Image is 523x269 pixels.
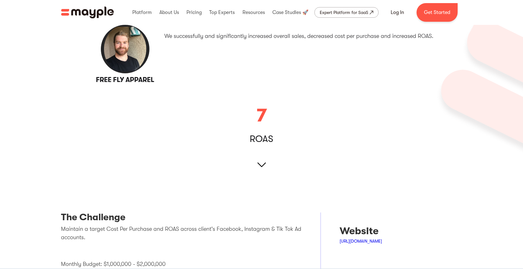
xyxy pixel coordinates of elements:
a: Get Started [417,3,458,22]
div: Resources [241,2,266,22]
img: Mayple logo [61,7,114,18]
h3: The Challenge [61,212,302,225]
div: Platform [131,2,153,22]
a: Expert Platform for SaaS [314,7,379,18]
a: home [61,7,114,18]
iframe: Chat Widget [411,197,523,269]
p: We successfully and significantly increased overall sales, decreased cost per purchase and increa... [164,32,433,40]
div: Website [340,225,462,237]
div: About Us [158,2,181,22]
div: Pricing [185,2,203,22]
div: 7 [257,106,266,125]
div: ROAS [250,136,273,142]
img: FREE FLY APPAREL [100,24,150,74]
div: Top Experts [208,2,236,22]
h3: FREE FLY APPAREL [90,75,161,84]
p: Monthly Budget: $1,000,000 - $2,000,000 [61,260,302,268]
p: Maintain a target Cost Per Purchase and ROAS across client's Facebook, Instagram & Tik Tok Ad acc... [61,225,302,242]
a: Log In [383,5,412,20]
img: 627a1993d5cd4f4e4d063358_Group%206190.png [434,16,523,159]
div: Expert Platform for SaaS [320,9,368,16]
a: [URL][DOMAIN_NAME] [340,239,382,244]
